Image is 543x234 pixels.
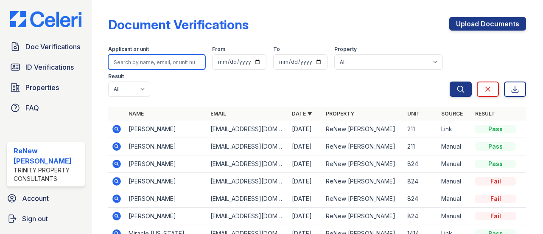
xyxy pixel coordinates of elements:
[438,190,472,208] td: Manual
[292,110,312,117] a: Date ▼
[404,121,438,138] td: 211
[475,177,516,186] div: Fail
[125,208,207,225] td: [PERSON_NAME]
[404,173,438,190] td: 824
[288,190,322,208] td: [DATE]
[288,155,322,173] td: [DATE]
[322,138,404,155] td: ReNew [PERSON_NAME]
[207,121,288,138] td: [EMAIL_ADDRESS][DOMAIN_NAME]
[441,110,463,117] a: Source
[3,190,88,207] a: Account
[475,195,516,203] div: Fail
[7,79,85,96] a: Properties
[404,190,438,208] td: 824
[207,138,288,155] td: [EMAIL_ADDRESS][DOMAIN_NAME]
[288,173,322,190] td: [DATE]
[125,121,207,138] td: [PERSON_NAME]
[129,110,144,117] a: Name
[22,214,48,224] span: Sign out
[210,110,226,117] a: Email
[475,212,516,220] div: Fail
[334,46,357,53] label: Property
[438,155,472,173] td: Manual
[438,173,472,190] td: Manual
[438,138,472,155] td: Manual
[288,208,322,225] td: [DATE]
[404,208,438,225] td: 824
[273,46,280,53] label: To
[212,46,225,53] label: From
[207,190,288,208] td: [EMAIL_ADDRESS][DOMAIN_NAME]
[207,173,288,190] td: [EMAIL_ADDRESS][DOMAIN_NAME]
[7,59,85,76] a: ID Verifications
[322,155,404,173] td: ReNew [PERSON_NAME]
[404,155,438,173] td: 824
[14,166,81,183] div: Trinity Property Consultants
[25,103,39,113] span: FAQ
[207,208,288,225] td: [EMAIL_ADDRESS][DOMAIN_NAME]
[322,190,404,208] td: ReNew [PERSON_NAME]
[125,173,207,190] td: [PERSON_NAME]
[207,155,288,173] td: [EMAIL_ADDRESS][DOMAIN_NAME]
[108,73,124,80] label: Result
[322,121,404,138] td: ReNew [PERSON_NAME]
[475,110,495,117] a: Result
[288,138,322,155] td: [DATE]
[25,42,80,52] span: Doc Verifications
[25,82,59,93] span: Properties
[475,160,516,168] div: Pass
[475,125,516,133] div: Pass
[449,17,526,31] a: Upload Documents
[125,155,207,173] td: [PERSON_NAME]
[125,190,207,208] td: [PERSON_NAME]
[125,138,207,155] td: [PERSON_NAME]
[288,121,322,138] td: [DATE]
[108,46,149,53] label: Applicant or unit
[438,208,472,225] td: Manual
[3,210,88,227] a: Sign out
[3,11,88,27] img: CE_Logo_Blue-a8612792a0a2168367f1c8372b55b34899dd931a85d93a1a3d3e32e68fde9ad4.png
[438,121,472,138] td: Link
[322,208,404,225] td: ReNew [PERSON_NAME]
[404,138,438,155] td: 211
[14,146,81,166] div: ReNew [PERSON_NAME]
[407,110,420,117] a: Unit
[22,193,49,203] span: Account
[7,38,85,55] a: Doc Verifications
[326,110,354,117] a: Property
[475,142,516,151] div: Pass
[108,54,205,70] input: Search by name, email, or unit number
[322,173,404,190] td: ReNew [PERSON_NAME]
[25,62,74,72] span: ID Verifications
[7,99,85,116] a: FAQ
[108,17,249,32] div: Document Verifications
